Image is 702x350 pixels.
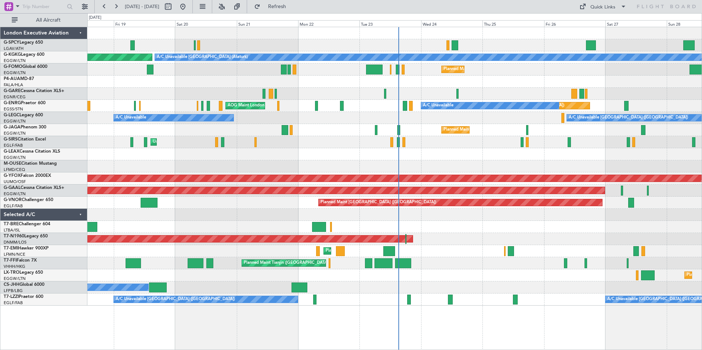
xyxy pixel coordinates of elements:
[116,294,235,305] div: A/C Unavailable [GEOGRAPHIC_DATA] ([GEOGRAPHIC_DATA])
[590,4,615,11] div: Quick Links
[4,234,24,238] span: T7-N1960
[359,20,421,27] div: Tue 23
[4,155,26,160] a: EGGW/LTN
[125,3,159,10] span: [DATE] - [DATE]
[237,20,298,27] div: Sun 21
[321,197,436,208] div: Planned Maint [GEOGRAPHIC_DATA] ([GEOGRAPHIC_DATA])
[4,161,21,166] span: M-OUSE
[4,186,21,190] span: G-GAAL
[4,167,25,172] a: LFMD/CEQ
[262,4,293,9] span: Refresh
[4,65,22,69] span: G-FOMO
[4,106,23,112] a: EGSS/STN
[4,270,43,275] a: LX-TROLegacy 650
[4,276,26,281] a: EGGW/LTN
[22,1,65,12] input: Trip Number
[4,70,26,76] a: EGGW/LTN
[4,186,64,190] a: G-GAALCessna Citation XLS+
[4,222,50,226] a: T7-BREChallenger 604
[4,58,26,63] a: EGGW/LTN
[4,101,21,105] span: G-ENRG
[4,137,46,142] a: G-SIRSCitation Excel
[482,20,544,27] div: Thu 25
[4,300,23,306] a: EGLF/FAB
[4,191,26,197] a: EGGW/LTN
[4,77,34,81] a: P4-AUAMD-87
[8,14,80,26] button: All Aircraft
[4,240,26,245] a: DNMM/LOS
[157,52,248,63] div: A/C Unavailable [GEOGRAPHIC_DATA] (Ataturk)
[4,125,21,130] span: G-JAGA
[4,143,23,148] a: EGLF/FAB
[4,222,19,226] span: T7-BRE
[4,149,60,154] a: G-LEAXCessna Citation XLS
[4,161,57,166] a: M-OUSECitation Mustang
[19,18,77,23] span: All Aircraft
[576,1,630,12] button: Quick Links
[89,15,101,21] div: [DATE]
[4,125,46,130] a: G-JAGAPhenom 300
[569,112,688,123] div: A/C Unavailable [GEOGRAPHIC_DATA] ([GEOGRAPHIC_DATA])
[4,65,47,69] a: G-FOMOGlobal 6000
[4,40,43,45] a: G-SPCYLegacy 650
[444,124,559,135] div: Planned Maint [GEOGRAPHIC_DATA] ([GEOGRAPHIC_DATA])
[4,149,19,154] span: G-LEAX
[444,64,559,75] div: Planned Maint [GEOGRAPHIC_DATA] ([GEOGRAPHIC_DATA])
[4,246,18,251] span: T7-EMI
[4,89,64,93] a: G-GARECessna Citation XLS+
[605,20,667,27] div: Sat 27
[175,20,236,27] div: Sat 20
[251,1,295,12] button: Refresh
[4,101,46,105] a: G-ENRGPraetor 600
[4,82,23,88] a: FALA/HLA
[298,20,359,27] div: Mon 22
[4,295,43,299] a: T7-LZZIPraetor 600
[4,198,22,202] span: G-VNOR
[4,52,44,57] a: G-KGKGLegacy 600
[4,282,44,287] a: CS-JHHGlobal 6000
[4,203,23,209] a: EGLF/FAB
[4,119,26,124] a: EGGW/LTN
[4,288,23,294] a: LFPB/LBG
[326,245,396,256] div: Planned Maint [GEOGRAPHIC_DATA]
[4,270,19,275] span: LX-TRO
[4,94,26,100] a: EGNR/CEG
[4,282,19,287] span: CS-JHH
[4,264,25,269] a: VHHH/HKG
[4,246,48,251] a: T7-EMIHawker 900XP
[4,234,48,238] a: T7-N1960Legacy 650
[4,227,20,233] a: LTBA/ISL
[228,100,310,111] div: AOG Maint London ([GEOGRAPHIC_DATA])
[423,100,453,111] div: A/C Unavailable
[4,131,26,136] a: EGGW/LTN
[421,20,482,27] div: Wed 24
[4,113,19,117] span: G-LEGC
[4,77,20,81] span: P4-AUA
[4,174,51,178] a: G-YFOXFalcon 2000EX
[4,258,37,263] a: T7-FFIFalcon 7X
[4,179,26,185] a: UUMO/OSF
[4,40,19,45] span: G-SPCY
[544,20,605,27] div: Fri 26
[114,20,175,27] div: Fri 19
[244,258,329,269] div: Planned Maint Tianjin ([GEOGRAPHIC_DATA])
[4,295,19,299] span: T7-LZZI
[4,46,23,51] a: LGAV/ATH
[153,136,274,147] div: Unplanned Maint [GEOGRAPHIC_DATA] ([GEOGRAPHIC_DATA])
[116,112,146,123] div: A/C Unavailable
[4,137,18,142] span: G-SIRS
[4,252,25,257] a: LFMN/NCE
[4,52,21,57] span: G-KGKG
[4,198,53,202] a: G-VNORChallenger 650
[4,89,21,93] span: G-GARE
[4,174,21,178] span: G-YFOX
[4,258,17,263] span: T7-FFI
[4,113,43,117] a: G-LEGCLegacy 600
